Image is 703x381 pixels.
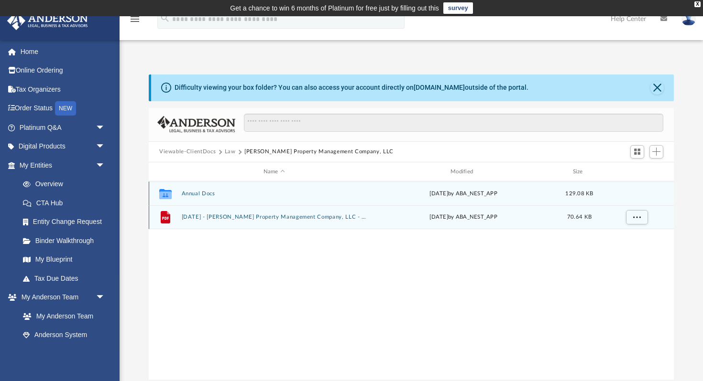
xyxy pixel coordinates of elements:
button: Close [650,81,664,95]
img: Anderson Advisors Platinum Portal [4,11,91,30]
span: arrow_drop_down [96,288,115,307]
a: Entity Change Request [13,212,120,232]
a: My Anderson Team [13,307,110,326]
span: arrow_drop_down [96,137,115,157]
button: [DATE] - [PERSON_NAME] Property Management Company, LLC - EIN Letter from IRS.pdf [182,214,367,221]
a: menu [129,18,141,25]
div: id [603,168,670,176]
a: Home [7,42,120,61]
div: Get a chance to win 6 months of Platinum for free just by filling out this [230,2,439,14]
div: id [153,168,177,176]
button: Law [225,148,236,156]
a: CTA Hub [13,193,120,212]
button: [PERSON_NAME] Property Management Company, LLC [244,148,394,156]
a: Binder Walkthrough [13,231,120,250]
a: My Anderson Teamarrow_drop_down [7,288,115,307]
div: Modified [371,168,556,176]
a: [DOMAIN_NAME] [414,84,465,91]
div: Difficulty viewing your box folder? You can also access your account directly on outside of the p... [175,83,528,93]
div: close [694,1,701,7]
button: More options [626,211,648,225]
button: Viewable-ClientDocs [159,148,216,156]
div: [DATE] by ABA_NEST_APP [371,190,556,198]
a: Platinum Q&Aarrow_drop_down [7,118,120,137]
div: NEW [55,101,76,116]
div: Name [181,168,367,176]
img: User Pic [681,12,696,26]
button: Annual Docs [182,190,367,197]
a: Online Ordering [7,61,120,80]
span: arrow_drop_down [96,156,115,175]
button: Add [649,145,664,159]
a: My Entitiesarrow_drop_down [7,156,120,175]
a: My Blueprint [13,250,115,269]
i: menu [129,13,141,25]
a: Tax Organizers [7,80,120,99]
span: arrow_drop_down [96,118,115,138]
div: grid [149,181,674,380]
span: 129.08 KB [565,191,593,196]
button: Switch to Grid View [630,145,645,159]
div: [DATE] by ABA_NEST_APP [371,213,556,222]
a: Order StatusNEW [7,99,120,118]
input: Search files and folders [244,114,663,132]
span: 70.64 KB [567,215,592,220]
a: survey [443,2,473,14]
a: Client Referrals [13,344,115,363]
a: Overview [13,175,120,194]
a: Anderson System [13,326,115,345]
div: Size [560,168,599,176]
a: Tax Due Dates [13,269,120,288]
i: search [160,13,170,23]
a: Digital Productsarrow_drop_down [7,137,120,156]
